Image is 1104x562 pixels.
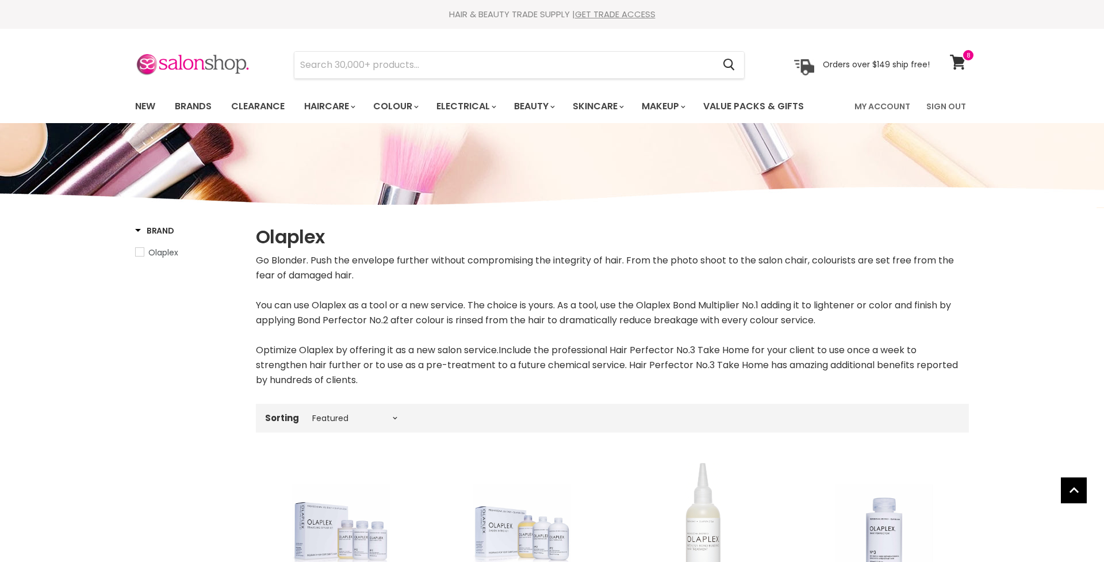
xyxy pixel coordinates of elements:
[265,413,299,423] label: Sorting
[695,94,812,118] a: Value Packs & Gifts
[294,52,714,78] input: Search
[126,94,164,118] a: New
[575,8,655,20] a: GET TRADE ACCESS
[365,94,425,118] a: Colour
[633,94,692,118] a: Makeup
[294,51,745,79] form: Product
[121,9,983,20] div: HAIR & BEAUTY TRADE SUPPLY |
[121,90,983,123] nav: Main
[135,246,241,259] a: Olaplex
[296,94,362,118] a: Haircare
[135,225,174,236] h3: Brand
[714,52,744,78] button: Search
[223,94,293,118] a: Clearance
[428,94,503,118] a: Electrical
[166,94,220,118] a: Brands
[564,94,631,118] a: Skincare
[256,253,969,388] div: Go Blonder. Push the envelope further without compromising the integrity of hair. From the photo ...
[148,247,178,258] span: Olaplex
[256,225,969,249] h1: Olaplex
[823,59,930,70] p: Orders over $149 ship free!
[848,94,917,118] a: My Account
[919,94,973,118] a: Sign Out
[126,90,830,123] ul: Main menu
[505,94,562,118] a: Beauty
